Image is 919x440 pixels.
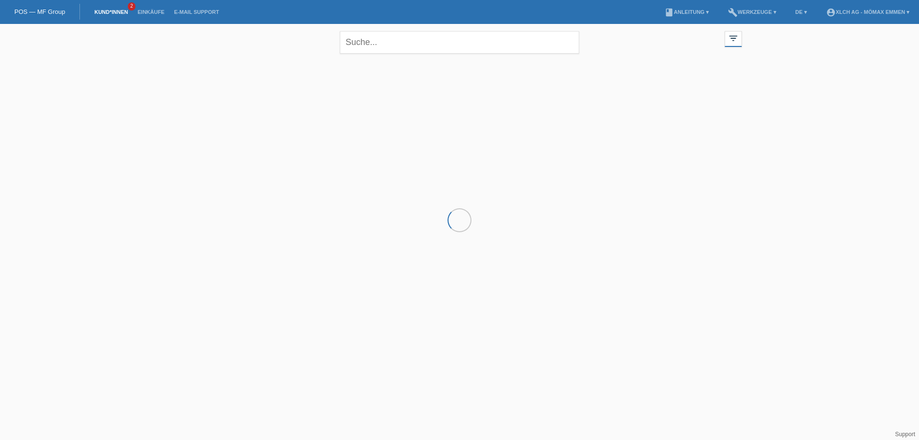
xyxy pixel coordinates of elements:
a: buildWerkzeuge ▾ [723,9,781,15]
a: DE ▾ [791,9,812,15]
a: POS — MF Group [14,8,65,15]
input: Suche... [340,31,579,54]
i: filter_list [728,33,739,44]
span: 2 [128,2,135,11]
i: account_circle [826,8,836,17]
a: Kund*innen [90,9,133,15]
a: bookAnleitung ▾ [660,9,714,15]
i: build [728,8,738,17]
a: E-Mail Support [169,9,224,15]
i: book [664,8,674,17]
a: Einkäufe [133,9,169,15]
a: account_circleXLCH AG - Mömax Emmen ▾ [821,9,914,15]
a: Support [895,431,915,438]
